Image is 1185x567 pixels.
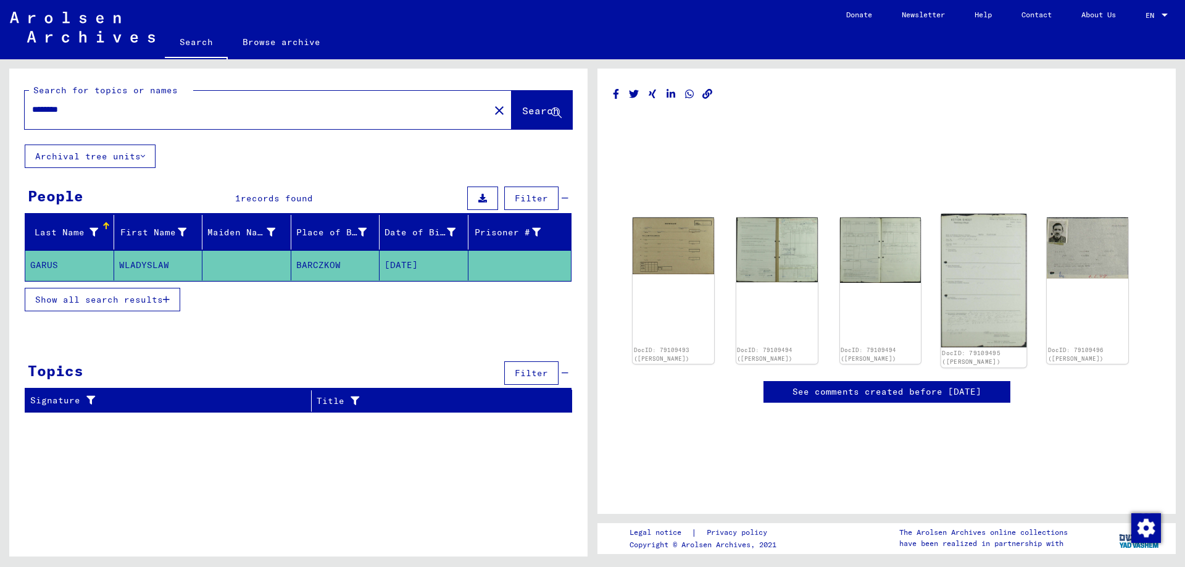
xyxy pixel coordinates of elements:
[610,86,623,102] button: Share on Facebook
[30,391,314,411] div: Signature
[28,359,83,382] div: Topics
[202,215,291,250] mat-header-cell: Maiden Name
[241,193,313,204] span: records found
[30,226,98,239] div: Last Name
[380,250,468,280] mat-cell: [DATE]
[841,346,896,362] a: DocID: 79109494 ([PERSON_NAME])
[317,395,547,408] div: Title
[1131,513,1161,543] img: Change consent
[1116,523,1163,553] img: yv_logo.png
[630,526,782,539] div: |
[899,527,1068,538] p: The Arolsen Archives online collections
[10,12,155,43] img: Arolsen_neg.svg
[665,86,678,102] button: Share on LinkedIn
[30,222,114,242] div: Last Name
[207,222,291,242] div: Maiden Name
[35,294,163,305] span: Show all search results
[737,346,792,362] a: DocID: 79109494 ([PERSON_NAME])
[697,526,782,539] a: Privacy policy
[119,226,187,239] div: First Name
[235,193,241,204] span: 1
[317,391,560,411] div: Title
[1145,11,1159,20] span: EN
[512,91,572,129] button: Search
[291,215,380,250] mat-header-cell: Place of Birth
[515,193,548,204] span: Filter
[941,214,1026,348] img: 001.jpg
[380,215,468,250] mat-header-cell: Date of Birth
[165,27,228,59] a: Search
[296,226,367,239] div: Place of Birth
[119,222,202,242] div: First Name
[633,217,714,274] img: 001.jpg
[630,526,691,539] a: Legal notice
[515,367,548,379] span: Filter
[630,539,782,550] p: Copyright © Arolsen Archives, 2021
[28,185,83,207] div: People
[522,104,559,117] span: Search
[736,217,818,282] img: 001.jpg
[504,361,559,385] button: Filter
[840,217,921,283] img: 002.jpg
[25,288,180,311] button: Show all search results
[701,86,714,102] button: Copy link
[1131,513,1160,542] div: Change consent
[792,385,981,398] a: See comments created before [DATE]
[473,222,557,242] div: Prisoner #
[634,346,689,362] a: DocID: 79109493 ([PERSON_NAME])
[25,250,114,280] mat-cell: GARUS
[25,215,114,250] mat-header-cell: Last Name
[296,222,383,242] div: Place of Birth
[504,187,559,210] button: Filter
[473,226,541,239] div: Prisoner #
[114,215,203,250] mat-header-cell: First Name
[25,145,156,168] button: Archival tree units
[487,98,512,122] button: Clear
[468,215,572,250] mat-header-cell: Prisoner #
[207,226,275,239] div: Maiden Name
[114,250,203,280] mat-cell: WLADYSLAW
[1048,346,1104,362] a: DocID: 79109496 ([PERSON_NAME])
[291,250,380,280] mat-cell: BARCZKOW
[492,103,507,118] mat-icon: close
[683,86,696,102] button: Share on WhatsApp
[228,27,335,57] a: Browse archive
[1047,217,1128,279] img: 001.jpg
[628,86,641,102] button: Share on Twitter
[385,226,455,239] div: Date of Birth
[646,86,659,102] button: Share on Xing
[30,394,302,407] div: Signature
[942,350,1001,366] a: DocID: 79109495 ([PERSON_NAME])
[33,85,178,96] mat-label: Search for topics or names
[385,222,471,242] div: Date of Birth
[899,538,1068,549] p: have been realized in partnership with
